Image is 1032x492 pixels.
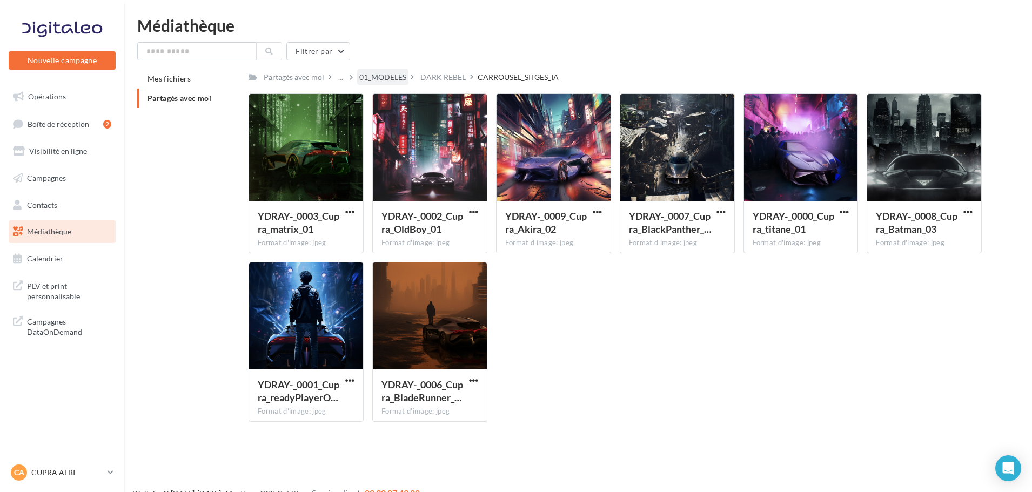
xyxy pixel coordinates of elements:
[27,200,57,209] span: Contacts
[629,238,726,248] div: Format d'image: jpeg
[6,194,118,217] a: Contacts
[258,238,354,248] div: Format d'image: jpeg
[336,70,345,85] div: ...
[359,72,406,83] div: 01_MODELES
[258,407,354,416] div: Format d'image: jpeg
[258,379,339,403] span: YDRAY-_0001_Cupra_readyPlayerOne_02
[14,467,24,478] span: CA
[381,407,478,416] div: Format d'image: jpeg
[876,210,957,235] span: YDRAY-_0008_Cupra_Batman_03
[6,274,118,306] a: PLV et print personnalisable
[6,167,118,190] a: Campagnes
[876,238,973,248] div: Format d'image: jpeg
[28,92,66,101] span: Opérations
[27,279,111,302] span: PLV et print personnalisable
[478,72,559,83] div: CARROUSEL_SITGES_IA
[6,140,118,163] a: Visibilité en ligne
[505,210,587,235] span: YDRAY-_0009_Cupra_Akira_02
[9,462,116,483] a: CA CUPRA ALBI
[420,72,466,83] div: DARK REBEL
[148,93,211,103] span: Partagés avec moi
[264,72,324,83] div: Partagés avec moi
[629,210,712,235] span: YDRAY-_0007_Cupra_BlackPanther_01
[137,17,1019,33] div: Médiathèque
[6,220,118,243] a: Médiathèque
[31,467,103,478] p: CUPRA ALBI
[258,210,339,235] span: YDRAY-_0003_Cupra_matrix_01
[6,310,118,342] a: Campagnes DataOnDemand
[9,51,116,70] button: Nouvelle campagne
[6,112,118,136] a: Boîte de réception2
[103,120,111,129] div: 2
[286,42,350,60] button: Filtrer par
[29,146,87,156] span: Visibilité en ligne
[148,74,191,83] span: Mes fichiers
[753,210,834,235] span: YDRAY-_0000_Cupra_titane_01
[28,119,89,128] span: Boîte de réception
[505,238,602,248] div: Format d'image: jpeg
[995,455,1021,481] div: Open Intercom Messenger
[27,254,63,263] span: Calendrier
[6,85,118,108] a: Opérations
[381,379,463,403] span: YDRAY-_0006_Cupra_BladeRunner_02
[27,314,111,338] span: Campagnes DataOnDemand
[381,210,463,235] span: YDRAY-_0002_Cupra_OldBoy_01
[753,238,849,248] div: Format d'image: jpeg
[381,238,478,248] div: Format d'image: jpeg
[27,227,71,236] span: Médiathèque
[27,173,66,183] span: Campagnes
[6,247,118,270] a: Calendrier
